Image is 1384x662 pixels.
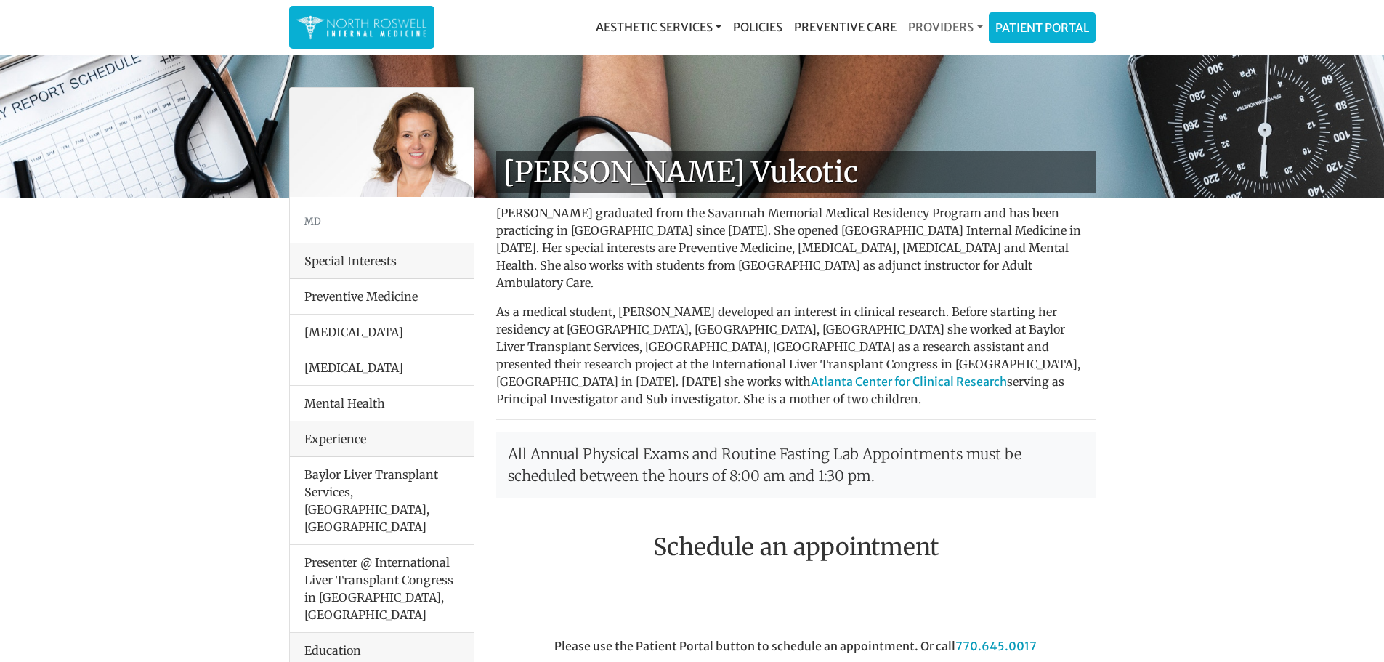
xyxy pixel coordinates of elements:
[811,374,1007,389] a: Atlanta Center for Clinical Research
[496,533,1096,561] h2: Schedule an appointment
[496,432,1096,498] p: All Annual Physical Exams and Routine Fasting Lab Appointments must be scheduled between the hour...
[727,12,788,41] a: Policies
[290,544,474,633] li: Presenter @ International Liver Transplant Congress in [GEOGRAPHIC_DATA], [GEOGRAPHIC_DATA]
[955,639,1037,653] a: 770.645.0017
[902,12,988,41] a: Providers
[290,279,474,315] li: Preventive Medicine
[788,12,902,41] a: Preventive Care
[290,88,474,197] img: Dr. Goga Vukotis
[290,457,474,545] li: Baylor Liver Transplant Services, [GEOGRAPHIC_DATA], [GEOGRAPHIC_DATA]
[496,151,1096,193] h1: [PERSON_NAME] Vukotic
[290,350,474,386] li: [MEDICAL_DATA]
[290,314,474,350] li: [MEDICAL_DATA]
[290,385,474,421] li: Mental Health
[290,243,474,279] div: Special Interests
[304,215,321,227] small: MD
[496,204,1096,291] p: [PERSON_NAME] graduated from the Savannah Memorial Medical Residency Program and has been practic...
[590,12,727,41] a: Aesthetic Services
[290,421,474,457] div: Experience
[296,13,427,41] img: North Roswell Internal Medicine
[496,303,1096,408] p: As a medical student, [PERSON_NAME] developed an interest in clinical research. Before starting h...
[990,13,1095,42] a: Patient Portal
